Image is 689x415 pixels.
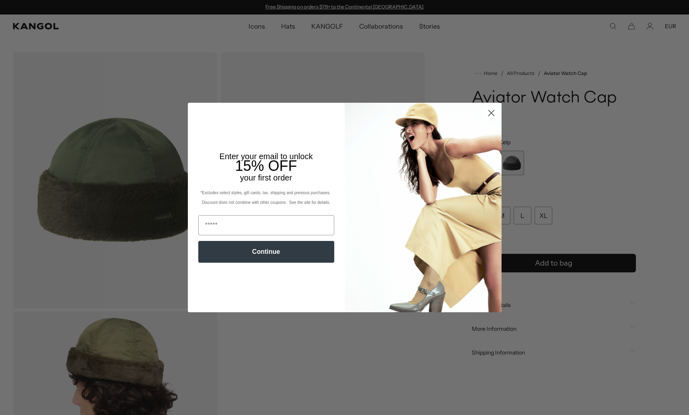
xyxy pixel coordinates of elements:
span: Enter your email to unlock [220,152,313,161]
span: 15% OFF [235,158,297,174]
span: *Excludes select styles, gift cards, tax, shipping and previous purchases. Discount does not comb... [200,191,331,205]
input: Email [198,215,334,235]
button: Close dialog [484,106,498,120]
span: your first order [240,173,292,182]
img: 93be19ad-e773-4382-80b9-c9d740c9197f.jpeg [345,103,502,312]
button: Continue [198,241,334,263]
